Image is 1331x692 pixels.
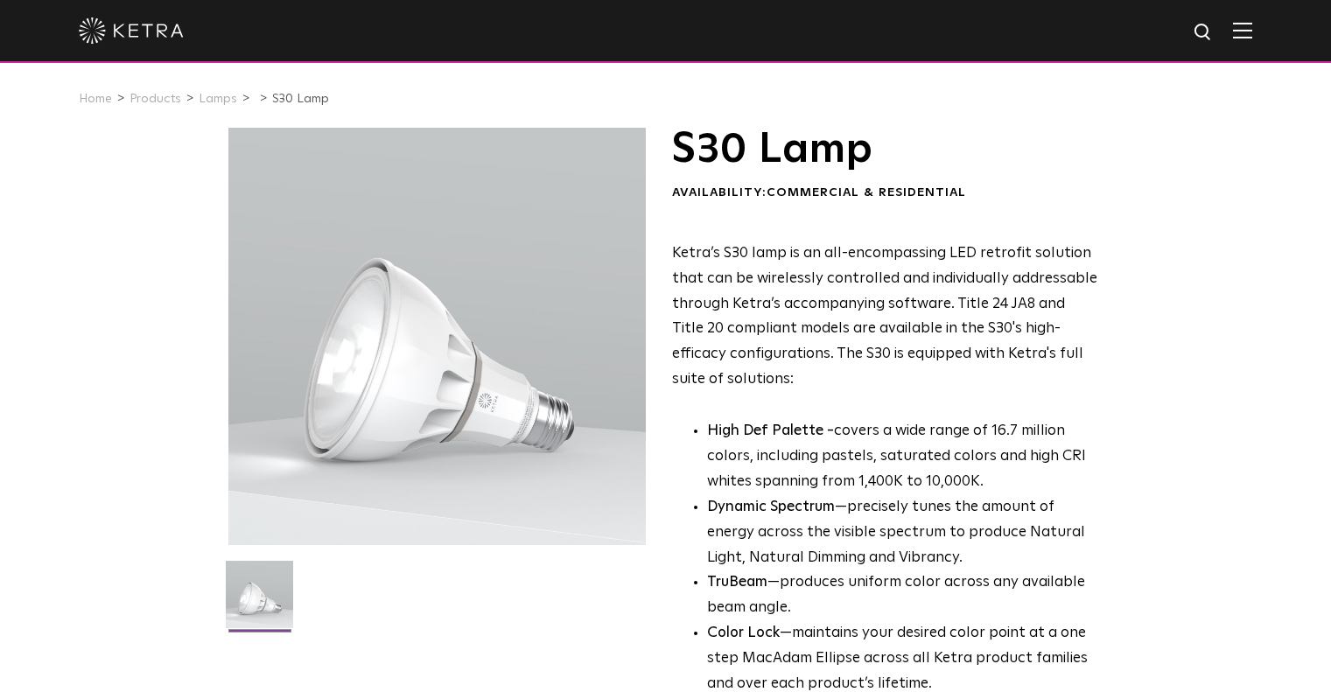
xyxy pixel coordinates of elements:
img: Hamburger%20Nav.svg [1233,22,1252,38]
img: ketra-logo-2019-white [79,17,184,44]
span: Ketra’s S30 lamp is an all-encompassing LED retrofit solution that can be wirelessly controlled a... [672,246,1097,387]
li: —produces uniform color across any available beam angle. [707,570,1098,621]
strong: TruBeam [707,575,767,590]
div: Availability: [672,185,1098,202]
a: Products [130,93,181,105]
p: covers a wide range of 16.7 million colors, including pastels, saturated colors and high CRI whit... [707,419,1098,495]
li: —precisely tunes the amount of energy across the visible spectrum to produce Natural Light, Natur... [707,495,1098,571]
strong: High Def Palette - [707,423,834,438]
a: Home [79,93,112,105]
h1: S30 Lamp [672,128,1098,171]
strong: Dynamic Spectrum [707,500,835,514]
span: Commercial & Residential [767,186,966,199]
a: S30 Lamp [272,93,329,105]
img: search icon [1193,22,1215,44]
img: S30-Lamp-Edison-2021-Web-Square [226,561,293,641]
strong: Color Lock [707,626,780,640]
a: Lamps [199,93,237,105]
